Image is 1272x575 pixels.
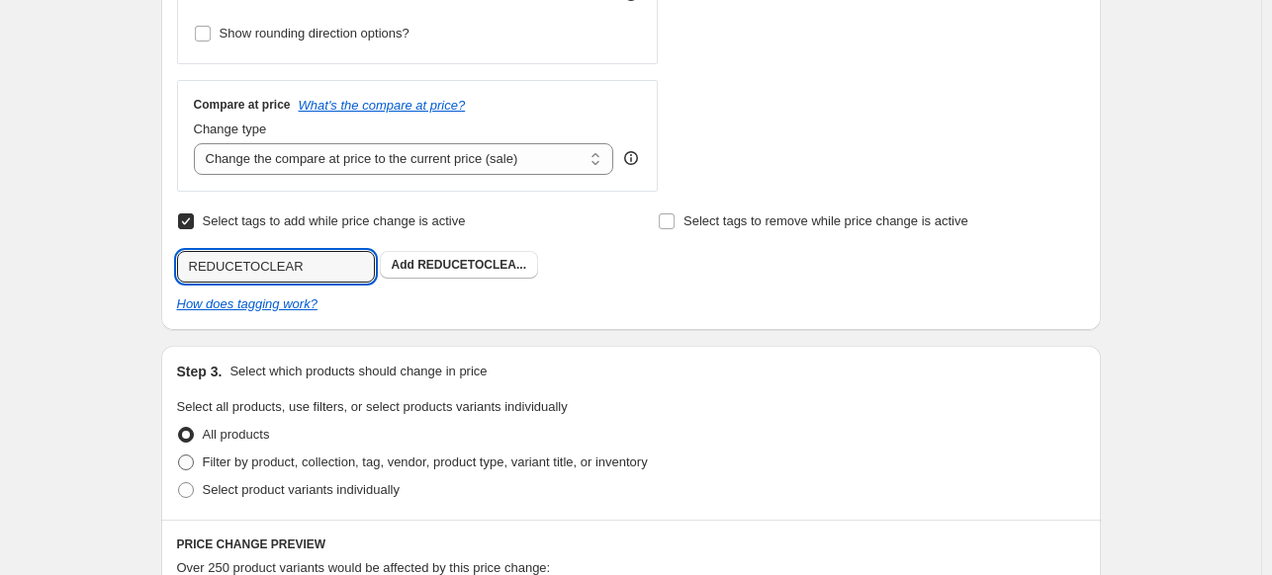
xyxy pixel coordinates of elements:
span: Filter by product, collection, tag, vendor, product type, variant title, or inventory [203,454,648,469]
input: Select tags to add [177,251,375,283]
button: What's the compare at price? [299,98,466,113]
span: All products [203,427,270,442]
b: Add [392,258,414,272]
span: Over 250 product variants would be affected by this price change: [177,560,551,575]
span: Select all products, use filters, or select products variants individually [177,399,568,414]
div: help [621,148,641,168]
p: Select which products should change in price [229,362,487,381]
h6: PRICE CHANGE PREVIEW [177,536,1085,552]
span: Select product variants individually [203,482,400,497]
span: Select tags to add while price change is active [203,213,466,228]
a: How does tagging work? [177,296,318,311]
h3: Compare at price [194,97,291,113]
span: Select tags to remove while price change is active [683,213,968,228]
span: Change type [194,122,267,136]
span: REDUCETOCLEA... [417,258,526,272]
span: Show rounding direction options? [220,26,409,41]
h2: Step 3. [177,362,223,381]
button: Add REDUCETOCLEA... [380,251,538,279]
